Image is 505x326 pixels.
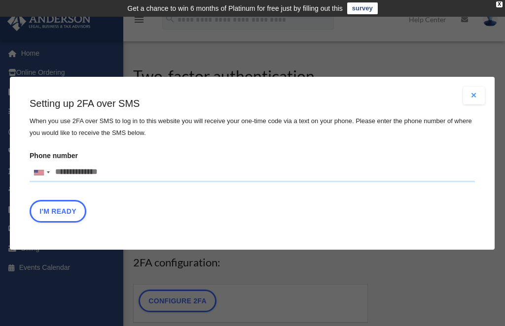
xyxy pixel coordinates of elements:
[496,1,503,7] div: close
[30,115,475,139] p: When you use 2FA over SMS to log in to this website you will receive your one-time code via a tex...
[30,163,53,182] div: United States: +1
[30,163,475,182] input: Phone numberList of countries
[347,2,378,14] a: survey
[30,149,475,182] label: Phone number
[127,2,343,14] div: Get a chance to win 6 months of Platinum for free just by filling out this
[464,87,485,104] button: Close modal
[30,97,475,110] h3: Setting up 2FA over SMS
[30,199,86,222] button: I'm Ready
